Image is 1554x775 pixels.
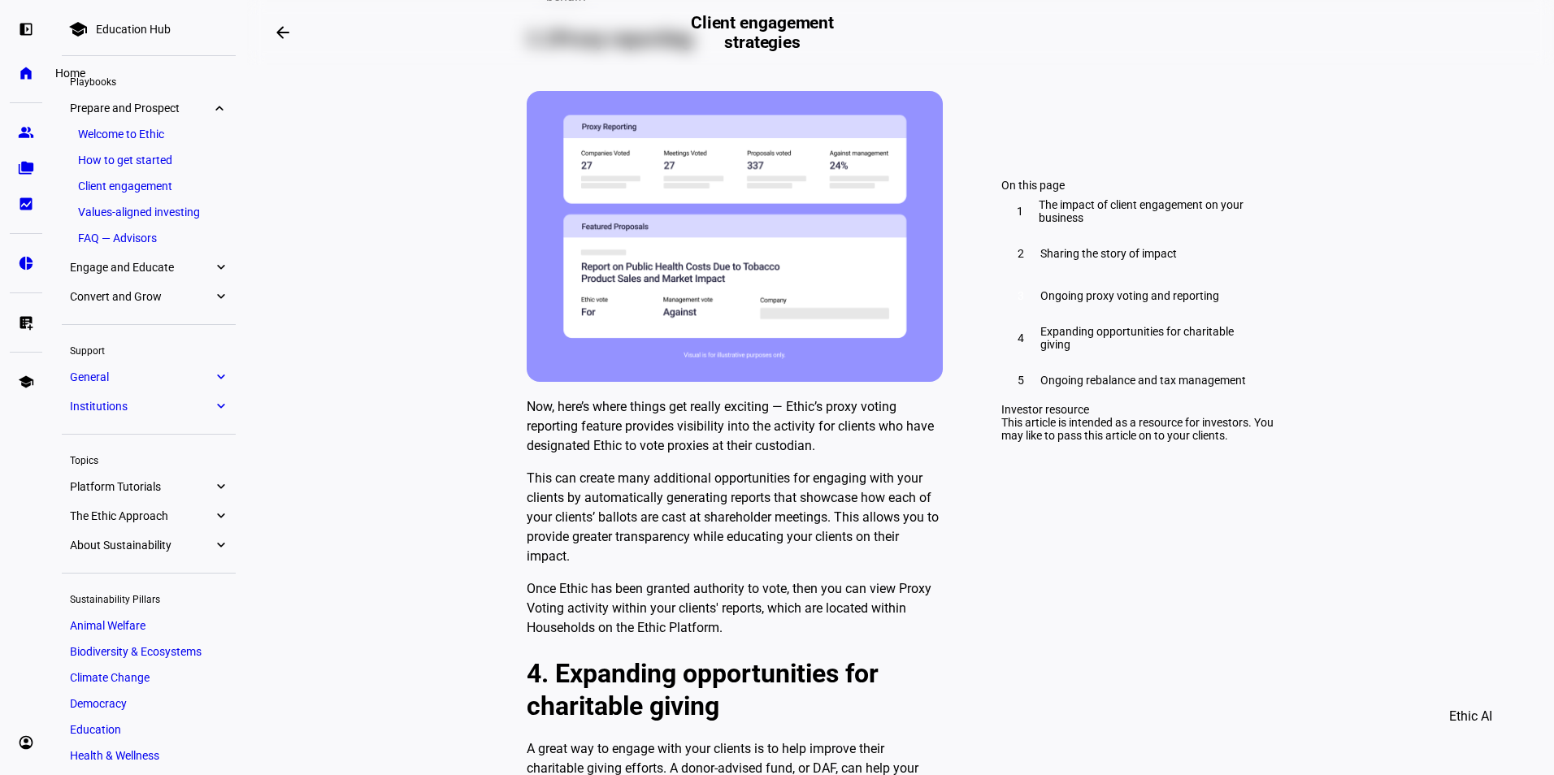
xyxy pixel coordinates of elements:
a: Education [62,718,236,741]
button: Ethic AI [1426,697,1515,736]
eth-mat-symbol: school [18,374,34,390]
div: Home [49,63,92,83]
div: 4 [1011,328,1031,348]
div: Topics [62,448,236,470]
h1: 4. Expanding opportunities for charitable giving [527,657,943,722]
a: Values-aligned investing [70,201,228,223]
span: Expanding opportunities for charitable giving [1040,325,1265,351]
eth-mat-symbol: expand_more [213,398,228,414]
div: 3 [1011,286,1031,305]
p: Now, here’s where things get really exciting — Ethic’s proxy voting reporting feature provides vi... [527,397,943,456]
a: Biodiversity & Ecosystems [62,640,236,663]
eth-mat-symbol: expand_more [213,508,228,524]
a: Welcome to Ethic [70,123,228,145]
h2: Client engagement strategies [689,13,836,52]
eth-mat-symbol: folder_copy [18,160,34,176]
img: __wf_reserved_inherit [527,91,943,382]
p: Once Ethic has been granted authority to vote, then you can view Proxy Voting activity within you... [527,579,943,638]
span: Climate Change [70,671,150,684]
eth-mat-symbol: pie_chart [18,255,34,271]
eth-mat-symbol: expand_more [213,369,228,385]
span: Democracy [70,697,127,710]
span: Animal Welfare [70,619,145,632]
span: Platform Tutorials [70,480,213,493]
span: Prepare and Prospect [70,102,213,115]
span: Engage and Educate [70,261,213,274]
span: General [70,370,213,383]
eth-mat-symbol: list_alt_add [18,314,34,331]
div: 1 [1011,201,1029,221]
a: Client engagement [70,175,228,197]
div: 2 [1011,244,1031,263]
p: This can create many additional opportunities for engaging with your clients by automatically gen... [527,469,943,566]
div: Playbooks [62,69,236,92]
a: Democracy [62,692,236,715]
eth-mat-symbol: expand_more [213,478,228,495]
span: Education [70,723,121,736]
span: Ongoing proxy voting and reporting [1040,289,1219,302]
span: The Ethic Approach [70,509,213,522]
a: FAQ — Advisors [70,227,228,249]
eth-mat-symbol: account_circle [18,734,34,751]
a: Generalexpand_more [62,366,236,388]
eth-mat-symbol: group [18,124,34,141]
eth-mat-symbol: home [18,65,34,81]
a: Institutionsexpand_more [62,395,236,418]
a: Climate Change [62,666,236,689]
a: group [10,116,42,149]
div: Education Hub [96,23,171,36]
div: Investor resource [1001,403,1274,416]
a: Health & Wellness [62,744,236,767]
span: Biodiversity & Ecosystems [70,645,202,658]
div: This article is intended as a resource for investors. You may like to pass this article on to you... [1001,416,1274,442]
span: Health & Wellness [70,749,159,762]
a: home [10,57,42,89]
div: 5 [1011,370,1031,390]
a: How to get started [70,149,228,171]
div: Sustainability Pillars [62,587,236,609]
span: Convert and Grow [70,290,213,303]
span: Sharing the story of impact [1040,247,1177,260]
div: On this page [1001,179,1274,192]
span: The impact of client engagement on your business [1039,198,1265,224]
eth-mat-symbol: expand_more [213,100,228,116]
span: Ongoing rebalance and tax management [1040,374,1246,387]
eth-mat-symbol: expand_more [213,537,228,553]
a: folder_copy [10,152,42,184]
eth-mat-symbol: bid_landscape [18,196,34,212]
a: bid_landscape [10,188,42,220]
a: Animal Welfare [62,614,236,637]
a: pie_chart [10,247,42,279]
eth-mat-symbol: left_panel_open [18,21,34,37]
span: About Sustainability [70,539,213,552]
mat-icon: arrow_backwards [273,23,293,42]
span: Institutions [70,400,213,413]
mat-icon: school [68,19,88,39]
eth-mat-symbol: expand_more [213,259,228,275]
div: Support [62,338,236,361]
eth-mat-symbol: expand_more [213,288,228,305]
span: Ethic AI [1449,697,1492,736]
